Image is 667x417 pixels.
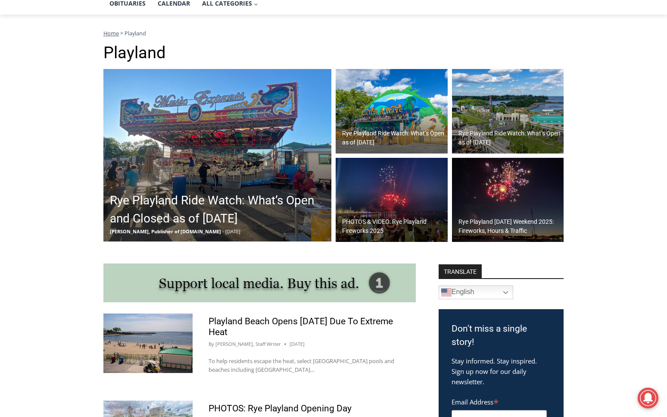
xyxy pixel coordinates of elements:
[336,69,448,154] img: (PHOTO: The Catch A Wave ride at Rye Playland. File photo 2024. Credit: Alex Lee.)
[452,393,547,409] label: Email Address
[452,69,564,154] a: Rye Playland Ride Watch: What’s Open as of [DATE]
[439,264,482,278] strong: TRANSLATE
[103,29,564,38] nav: Breadcrumbs
[452,158,564,242] img: Rye Playland fireworks July 3, 2022
[225,228,240,235] span: [DATE]
[103,314,193,373] img: (PHOTO: Playland Beach in 2024. Credit: Justin Gray.)
[225,86,399,105] span: Intern @ [DOMAIN_NAME]
[120,29,123,37] span: >
[452,356,551,387] p: Stay informed. Stay inspired. Sign up now for our daily newsletter.
[458,129,562,147] h2: Rye Playland Ride Watch: What’s Open as of [DATE]
[209,357,400,375] p: To help residents escape the heat, select [GEOGRAPHIC_DATA] pools and beaches including [GEOGRAPH...
[103,69,331,241] a: Rye Playland Ride Watch: What’s Open and Closed as of [DATE] [PERSON_NAME], Publisher of [DOMAIN_...
[439,285,513,299] a: English
[222,228,224,235] span: -
[207,84,418,107] a: Intern @ [DOMAIN_NAME]
[56,16,213,24] div: No Generators on Trucks so No Noise or Pollution
[336,158,448,242] a: PHOTOS & VIDEO: Rye Playland Fireworks 2025
[458,217,562,235] h2: Rye Playland [DATE] Weekend 2025: Fireworks, Hours & Traffic
[336,158,448,242] img: (PHOTO: Fireworks at Rye Playland on July 4, 2025.)
[452,158,564,242] a: Rye Playland [DATE] Weekend 2025: Fireworks, Hours & Traffic
[209,340,214,348] span: By
[209,403,352,414] a: PHOTOS: Rye Playland Opening Day
[218,0,407,84] div: "The first chef I interviewed talked about coming to [GEOGRAPHIC_DATA] from [GEOGRAPHIC_DATA] in ...
[262,9,300,33] h4: Book [PERSON_NAME]'s Good Humor for Your Event
[125,29,146,37] span: Playland
[103,43,564,63] h1: Playland
[342,129,446,147] h2: Rye Playland Ride Watch: What’s Open as of [DATE]
[452,322,551,349] h3: Don't miss a single story!
[209,316,393,337] a: Playland Beach Opens [DATE] Due To Extreme Heat
[336,69,448,154] a: Rye Playland Ride Watch: What’s Open as of [DATE]
[0,87,87,107] a: Open Tues. - Sun. [PHONE_NUMBER]
[3,89,84,122] span: Open Tues. - Sun. [PHONE_NUMBER]
[215,341,281,347] a: [PERSON_NAME], Staff Writer
[110,228,221,235] span: [PERSON_NAME], Publisher of [DOMAIN_NAME]
[290,340,305,348] time: [DATE]
[103,69,331,241] img: (PHOTO: The Music Express ride at Rye Playland. File photo.)
[441,287,452,298] img: en
[452,69,564,154] img: (PHOTO: A bird's eye view on Rye Playland. File photo 2024. Credit: Alex Lee.)
[103,263,416,302] img: support local media, buy this ad
[110,191,329,228] h2: Rye Playland Ride Watch: What’s Open and Closed as of [DATE]
[256,3,311,39] a: Book [PERSON_NAME]'s Good Humor for Your Event
[88,54,122,103] div: Located at [STREET_ADDRESS][PERSON_NAME]
[342,217,446,235] h2: PHOTOS & VIDEO: Rye Playland Fireworks 2025
[103,29,119,37] a: Home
